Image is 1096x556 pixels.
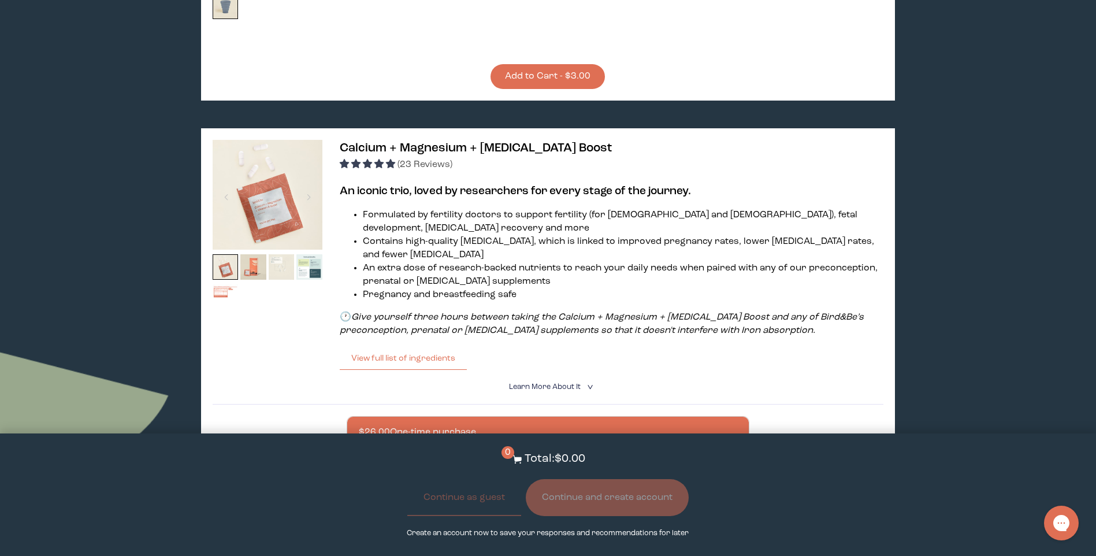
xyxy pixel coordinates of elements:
[363,209,883,235] li: Formulated by fertility doctors to support fertility (for [DEMOGRAPHIC_DATA] and [DEMOGRAPHIC_DAT...
[340,186,691,197] b: An iconic trio, loved by researchers for every stage of the journey.
[509,381,586,392] summary: Learn More About it <
[240,254,266,280] img: thumbnail image
[491,64,605,89] button: Add to Cart - $3.00
[340,160,397,169] span: 4.83 stars
[525,451,585,468] p: Total: $0.00
[363,290,517,299] span: Pregnancy and breastfeeding safe
[501,446,514,459] span: 0
[340,313,351,322] strong: 🕐
[213,140,322,250] img: thumbnail image
[407,479,521,516] button: Continue as guest
[363,262,883,288] li: An extra dose of research-backed nutrients to reach your daily needs when paired with any of our ...
[397,160,452,169] span: (23 Reviews)
[213,284,239,310] img: thumbnail image
[340,347,467,370] button: View full list of ingredients
[269,254,295,280] img: thumbnail image
[407,528,689,539] p: Create an account now to save your responses and recommendations for later
[296,254,322,280] img: thumbnail image
[526,479,689,516] button: Continue and create account
[340,313,864,335] em: Give yourself three hours between taking the Calcium + Magnesium + [MEDICAL_DATA] Boost and any o...
[340,142,612,154] span: Calcium + Magnesium + [MEDICAL_DATA] Boost
[1038,502,1084,544] iframe: Gorgias live chat messenger
[584,384,595,390] i: <
[213,254,239,280] img: thumbnail image
[509,383,581,391] span: Learn More About it
[363,235,883,262] li: Contains high-quality [MEDICAL_DATA], which is linked to improved pregnancy rates, lower [MEDICAL...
